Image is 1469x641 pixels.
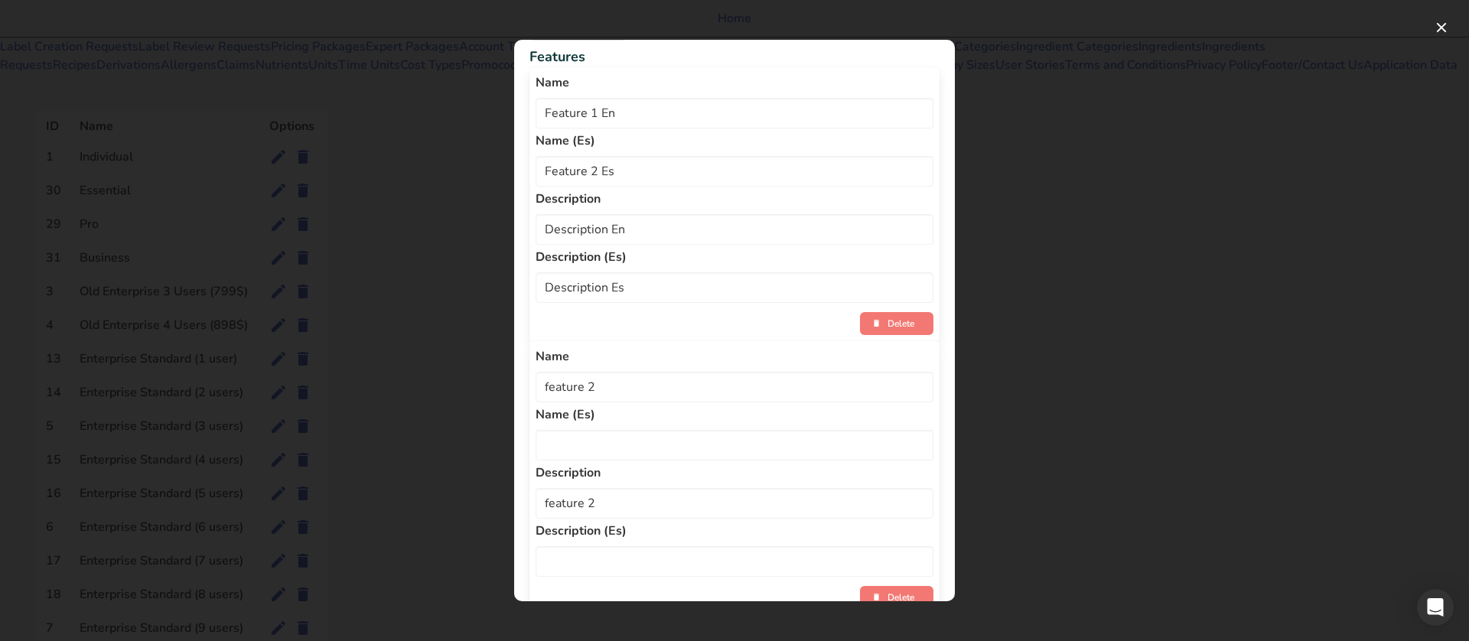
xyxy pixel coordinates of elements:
[1417,589,1454,626] div: Open Intercom Messenger
[536,73,933,92] label: Name
[536,522,933,540] label: Description (Es)
[536,132,933,150] label: Name (Es)
[536,347,933,366] label: Name
[860,312,933,335] button: Delete
[536,464,933,482] label: Description
[860,586,933,609] button: Delete
[536,405,933,424] label: Name (Es)
[536,248,933,266] label: Description (Es)
[888,591,914,604] span: Delete
[529,47,940,67] div: Features
[888,317,914,330] span: Delete
[536,190,933,208] label: Description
